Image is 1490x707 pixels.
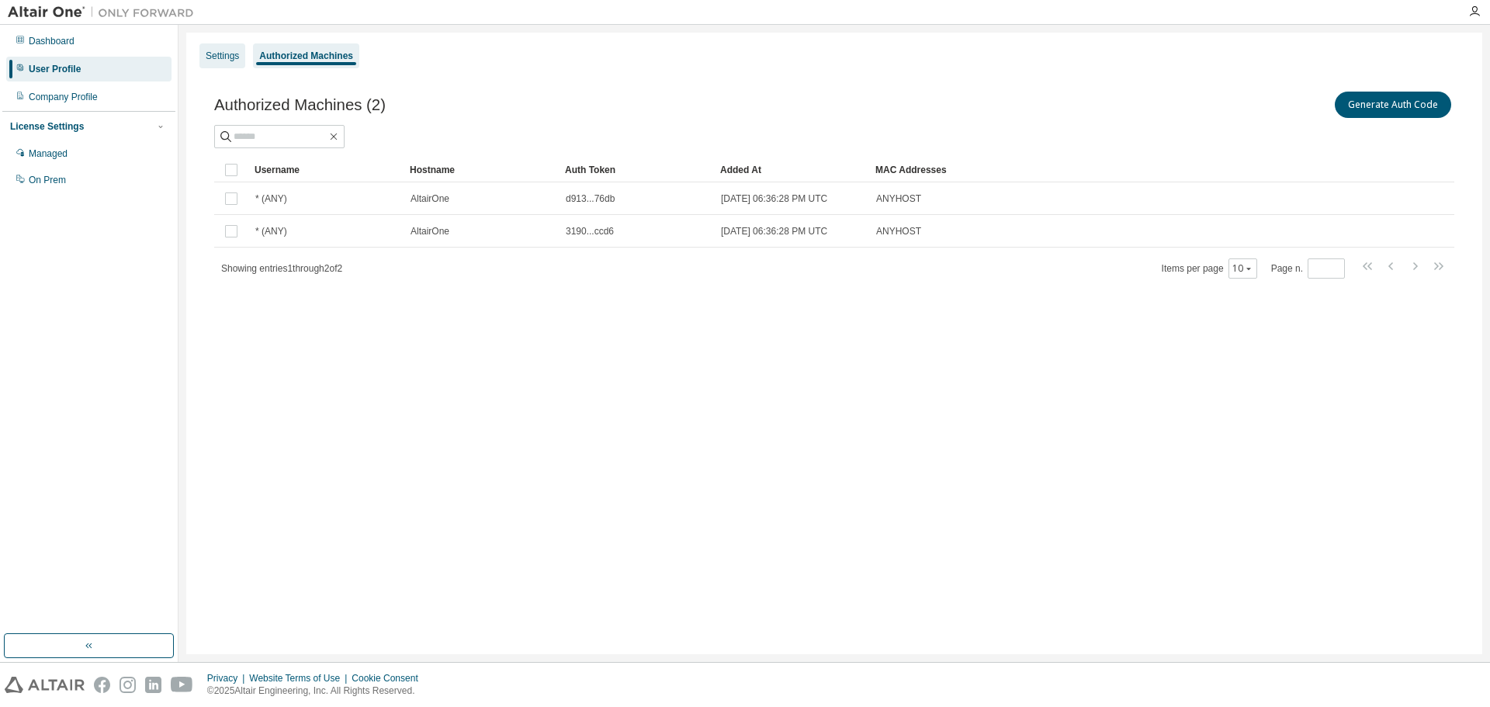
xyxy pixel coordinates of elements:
div: MAC Addresses [875,158,1291,182]
span: Showing entries 1 through 2 of 2 [221,263,342,274]
img: facebook.svg [94,677,110,693]
span: 3190...ccd6 [566,225,614,237]
div: On Prem [29,174,66,186]
span: ANYHOST [876,192,921,205]
img: youtube.svg [171,677,193,693]
div: Authorized Machines [259,50,353,62]
button: Generate Auth Code [1335,92,1451,118]
div: User Profile [29,63,81,75]
span: Page n. [1271,258,1345,279]
span: AltairOne [411,225,449,237]
div: Managed [29,147,68,160]
div: Dashboard [29,35,74,47]
span: d913...76db [566,192,615,205]
span: * (ANY) [255,225,287,237]
p: © 2025 Altair Engineering, Inc. All Rights Reserved. [207,684,428,698]
span: Authorized Machines (2) [214,96,386,114]
div: Username [255,158,397,182]
span: * (ANY) [255,192,287,205]
div: Cookie Consent [352,672,427,684]
div: License Settings [10,120,84,133]
span: AltairOne [411,192,449,205]
div: Settings [206,50,239,62]
img: instagram.svg [120,677,136,693]
img: linkedin.svg [145,677,161,693]
span: [DATE] 06:36:28 PM UTC [721,192,827,205]
div: Privacy [207,672,249,684]
img: altair_logo.svg [5,677,85,693]
span: [DATE] 06:36:28 PM UTC [721,225,827,237]
button: 10 [1232,262,1253,275]
span: ANYHOST [876,225,921,237]
div: Auth Token [565,158,708,182]
div: Website Terms of Use [249,672,352,684]
img: Altair One [8,5,202,20]
span: Items per page [1162,258,1257,279]
div: Company Profile [29,91,98,103]
div: Hostname [410,158,553,182]
div: Added At [720,158,863,182]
